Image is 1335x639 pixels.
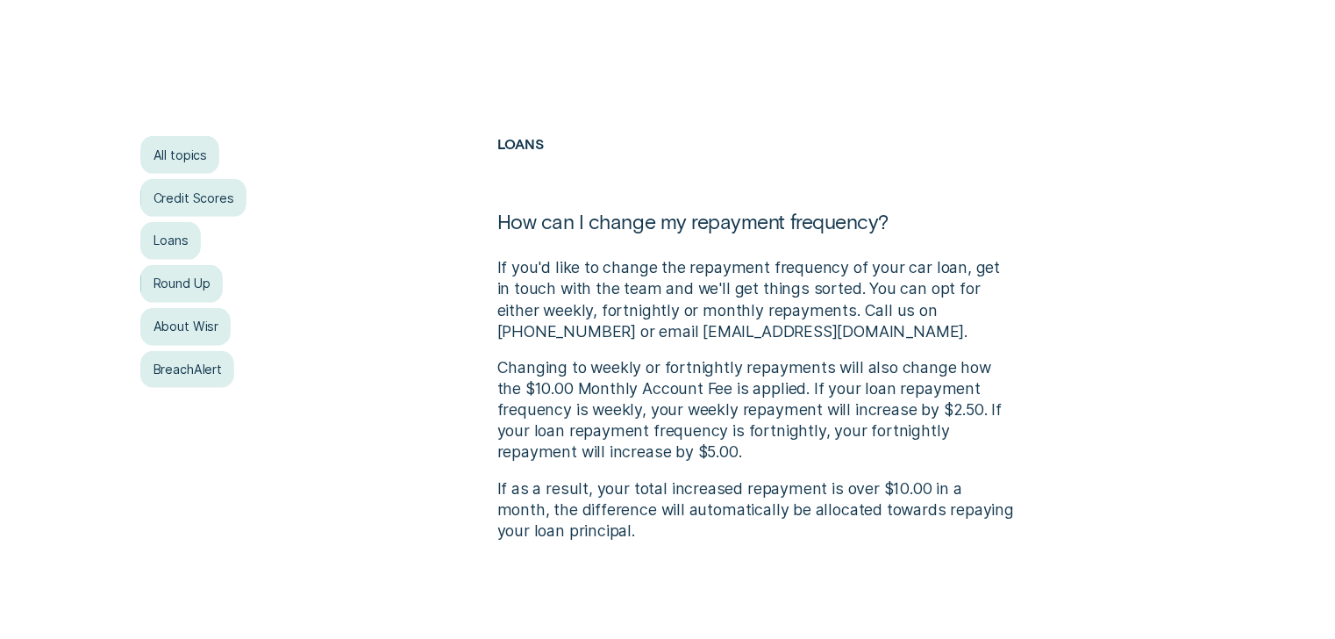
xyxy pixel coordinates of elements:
p: If as a result, your total increased repayment is over $10.00 in a month, the difference will aut... [497,478,1017,542]
a: Loans [140,222,201,260]
a: Round Up [140,265,222,303]
h2: Loans [497,136,1017,209]
a: All topics [140,136,219,174]
p: If you'd like to change the repayment frequency of your car loan, get in touch with the team and ... [497,257,1017,341]
a: BreachAlert [140,351,234,389]
a: About Wisr [140,308,231,346]
a: Credit Scores [140,179,246,217]
a: Loans [497,135,544,152]
p: Changing to weekly or fortnightly repayments will also change how the $10.00 Monthly Account Fee ... [497,357,1017,463]
h1: How can I change my repayment frequency? [497,209,1017,258]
